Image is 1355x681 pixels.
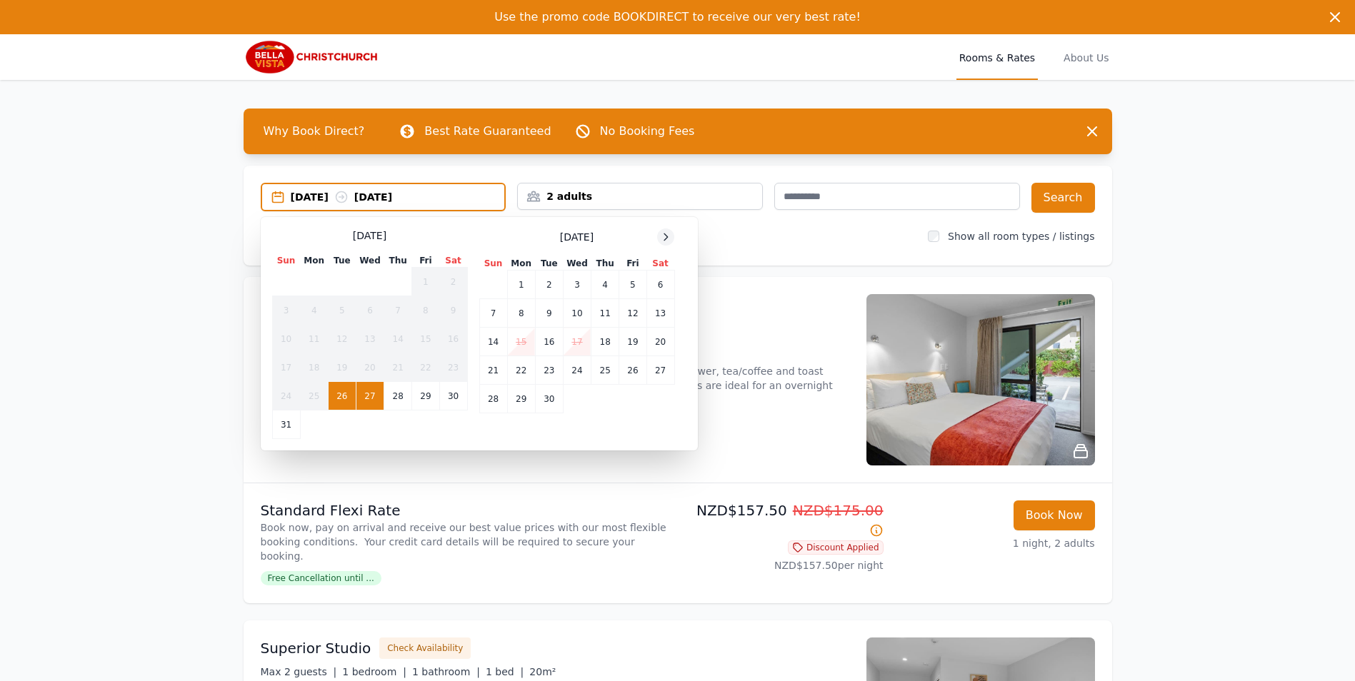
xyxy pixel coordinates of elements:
[507,385,535,413] td: 29
[948,231,1094,242] label: Show all room types / listings
[684,558,884,572] p: NZD$157.50 per night
[563,257,591,271] th: Wed
[646,257,674,271] th: Sat
[479,257,507,271] th: Sun
[1014,500,1095,530] button: Book Now
[356,296,384,325] td: 6
[356,254,384,268] th: Wed
[619,328,646,356] td: 19
[518,189,762,203] div: 2 adults
[412,296,439,325] td: 8
[412,353,439,382] td: 22
[244,40,381,74] img: Bella Vista Christchurch
[788,540,884,555] span: Discount Applied
[507,356,535,385] td: 22
[384,353,412,382] td: 21
[535,299,563,328] td: 9
[272,325,300,353] td: 10
[646,356,674,385] td: 27
[560,230,594,244] span: [DATE]
[439,254,467,268] th: Sat
[619,299,646,328] td: 12
[384,325,412,353] td: 14
[412,382,439,410] td: 29
[563,299,591,328] td: 10
[591,257,619,271] th: Thu
[272,382,300,410] td: 24
[261,520,672,563] p: Book now, pay on arrival and receive our best value prices with our most flexible booking conditi...
[600,123,695,140] p: No Booking Fees
[379,637,471,659] button: Check Availability
[424,123,551,140] p: Best Rate Guaranteed
[507,328,535,356] td: 15
[252,117,376,146] span: Why Book Direct?
[1061,34,1111,80] a: About Us
[272,410,300,439] td: 31
[479,299,507,328] td: 7
[479,328,507,356] td: 14
[646,299,674,328] td: 13
[300,296,328,325] td: 4
[535,385,563,413] td: 30
[328,382,356,410] td: 26
[272,353,300,382] td: 17
[507,299,535,328] td: 8
[619,356,646,385] td: 26
[895,536,1095,550] p: 1 night, 2 adults
[291,190,505,204] div: [DATE] [DATE]
[1031,183,1095,213] button: Search
[591,356,619,385] td: 25
[412,268,439,296] td: 1
[356,353,384,382] td: 20
[619,271,646,299] td: 5
[479,356,507,385] td: 21
[535,257,563,271] th: Tue
[563,356,591,385] td: 24
[619,257,646,271] th: Fri
[439,296,467,325] td: 9
[412,666,480,677] span: 1 bathroom |
[300,382,328,410] td: 25
[328,325,356,353] td: 12
[684,500,884,540] p: NZD$157.50
[353,228,386,243] span: [DATE]
[272,296,300,325] td: 3
[272,254,300,268] th: Sun
[535,328,563,356] td: 16
[300,353,328,382] td: 18
[328,296,356,325] td: 5
[439,268,467,296] td: 2
[356,325,384,353] td: 13
[486,666,524,677] span: 1 bed |
[384,254,412,268] th: Thu
[342,666,406,677] span: 1 bedroom |
[507,257,535,271] th: Mon
[793,502,884,519] span: NZD$175.00
[563,328,591,356] td: 17
[439,325,467,353] td: 16
[412,254,439,268] th: Fri
[563,271,591,299] td: 3
[261,638,371,658] h3: Superior Studio
[535,356,563,385] td: 23
[300,254,328,268] th: Mon
[439,382,467,410] td: 30
[261,500,672,520] p: Standard Flexi Rate
[479,385,507,413] td: 28
[412,325,439,353] td: 15
[591,328,619,356] td: 18
[956,34,1038,80] a: Rooms & Rates
[384,382,412,410] td: 28
[261,666,337,677] span: Max 2 guests |
[591,271,619,299] td: 4
[646,271,674,299] td: 6
[507,271,535,299] td: 1
[535,271,563,299] td: 2
[384,296,412,325] td: 7
[591,299,619,328] td: 11
[328,254,356,268] th: Tue
[529,666,556,677] span: 20m²
[261,571,381,585] span: Free Cancellation until ...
